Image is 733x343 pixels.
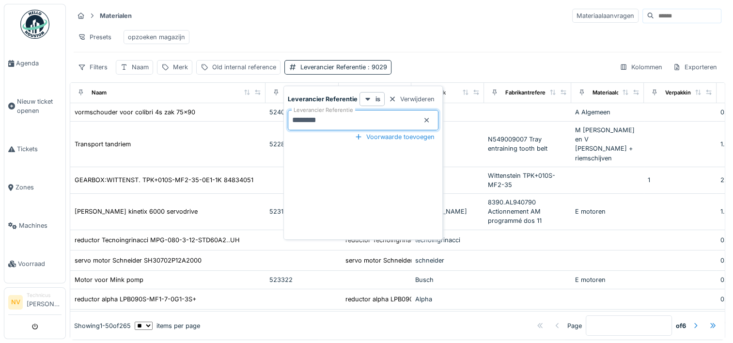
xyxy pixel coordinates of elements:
div: A Algemeen [575,108,640,117]
div: Exporteren [669,60,721,74]
div: Verpakking [665,89,694,97]
div: IMA [415,140,480,149]
div: [PERSON_NAME] [415,207,480,216]
div: Fabrikantreferentie [505,89,556,97]
div: Motor voor Mink pomp [75,275,143,284]
strong: Leverancier Referentie [288,94,358,104]
div: N549009007 Tray entraining tooth belt [488,135,567,153]
div: reductor Tecnoingrinacci MPG-080-3-12-STD60A2..UH [75,235,240,245]
div: Naam [92,89,107,97]
div: servo motor Schneider SH30702P12A2000 [75,256,202,265]
div: schneider [415,256,480,265]
div: reductor Tecnoingrinacci MPG-080-3-12-STD60A2..UH [345,235,511,245]
div: Busch [415,275,480,284]
img: Badge_color-CXgf-gQk.svg [20,10,49,39]
div: Verwijderen [385,93,438,106]
span: : 9029 [366,63,387,71]
div: Old internal reference [212,62,276,72]
div: M [PERSON_NAME] en V [PERSON_NAME] + riemschijven [575,125,640,163]
div: Filters [74,60,112,74]
div: 523171 [269,207,335,216]
div: Kolommen [615,60,667,74]
div: servo motor Schneider SH30702P12A2000 [345,256,472,265]
div: Materiaalaanvragen [572,9,639,23]
strong: is [375,94,380,104]
div: Materiaalcategorie [593,89,641,97]
span: Tickets [17,144,62,154]
div: Showing 1 - 50 of 265 [74,321,131,330]
div: Page [567,321,582,330]
span: Nieuw ticket openen [17,97,62,115]
div: vormschouder voor colibri 4s zak 75x90 [75,108,195,117]
div: OPEM [415,108,480,117]
div: Leverancier Referentie [300,62,387,72]
div: Technicus [27,292,62,299]
div: 524068 [269,108,335,117]
div: Alpha [415,295,480,304]
div: 523322 [269,275,335,284]
div: opzoeken magazijn [128,32,185,42]
div: tecnoingrinacci [415,235,480,245]
div: reductor alpha LPB090S-MF1-7-0G1-3S+ [345,295,467,304]
div: E motoren [575,275,640,284]
span: Zones [16,183,62,192]
li: NV [8,295,23,310]
div: items per page [135,321,200,330]
span: Machines [19,221,62,230]
span: Voorraad [18,259,62,268]
div: Voorwaarde toevoegen [351,130,438,143]
div: Presets [74,30,116,44]
div: reductor alpha LPB090S-MF1-7-0G1-3S+ [75,295,196,304]
div: Transport tandriem [75,140,131,149]
strong: Materialen [96,11,136,20]
div: [PERSON_NAME] kinetix 6000 servodrive [75,207,198,216]
div: 522838 [269,140,335,149]
div: 8390.AL940790 Actionnement AM programmé dos 11 [488,198,567,226]
li: [PERSON_NAME] [27,292,62,312]
div: Merk [173,62,188,72]
strong: of 6 [676,321,686,330]
div: Wittenstein TPK+010S-MF2-35 [488,171,567,189]
div: ima [415,175,480,185]
div: Naam [132,62,149,72]
div: GEARBOX:WITTENST. TPK+010S-MF2-35-0E1-1K 84834051 [75,175,253,185]
span: Agenda [16,59,62,68]
div: 1 [648,175,713,185]
div: E motoren [575,207,640,216]
label: Leverancier Referentie [292,106,355,114]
